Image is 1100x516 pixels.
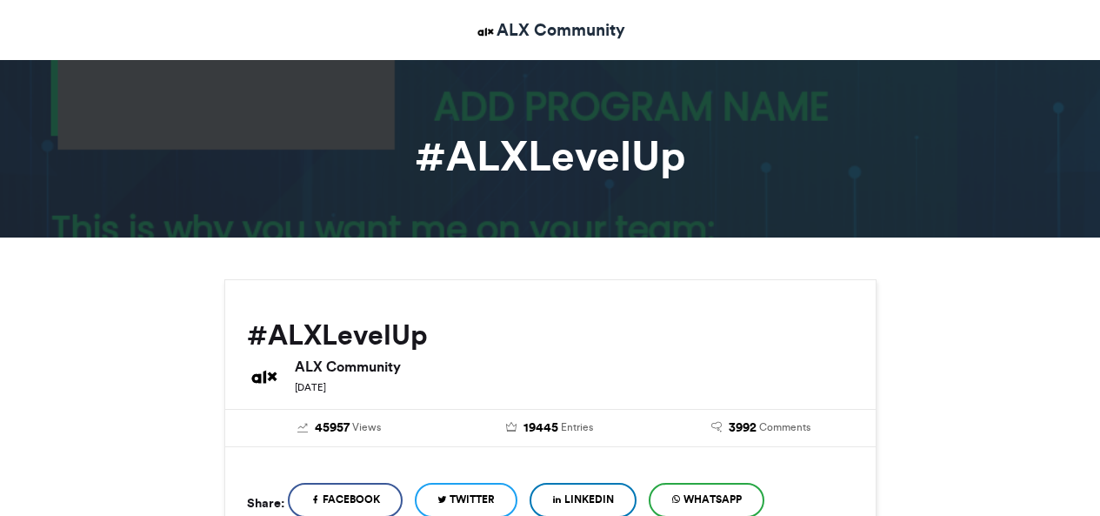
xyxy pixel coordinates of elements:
[247,359,282,394] img: ALX Community
[450,492,495,507] span: Twitter
[475,17,625,43] a: ALX Community
[247,492,284,514] h5: Share:
[323,492,380,507] span: Facebook
[729,419,757,438] span: 3992
[247,319,854,351] h2: #ALXLevelUp
[315,419,350,438] span: 45957
[683,492,742,507] span: WhatsApp
[759,419,810,435] span: Comments
[247,419,432,438] a: 45957 Views
[295,381,326,393] small: [DATE]
[564,492,614,507] span: LinkedIn
[295,359,854,373] h6: ALX Community
[457,419,643,438] a: 19445 Entries
[475,21,497,43] img: ALX Community
[68,135,1033,177] h1: #ALXLevelUp
[352,419,381,435] span: Views
[523,419,558,438] span: 19445
[669,419,854,438] a: 3992 Comments
[561,419,593,435] span: Entries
